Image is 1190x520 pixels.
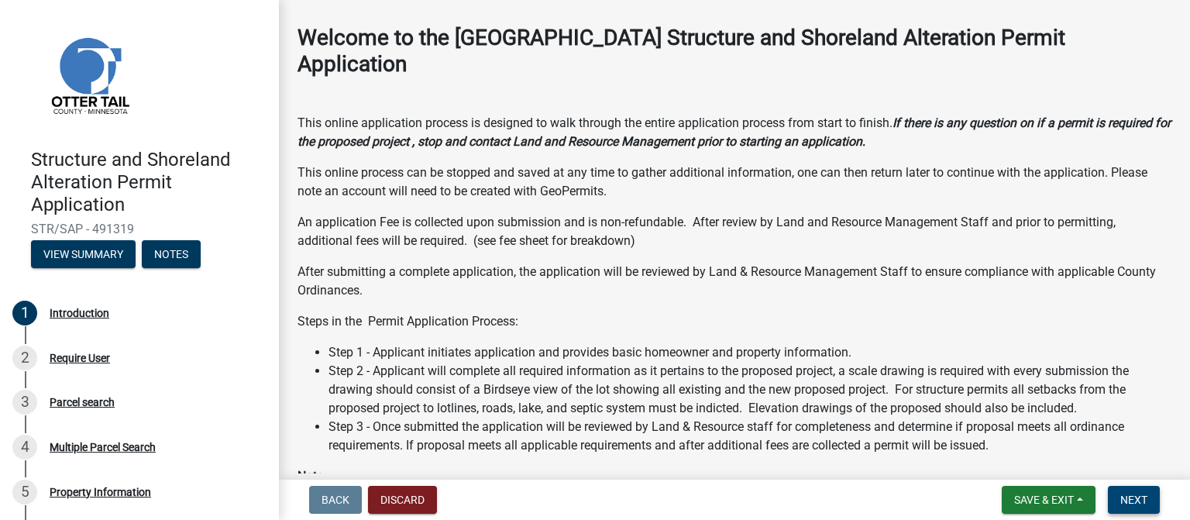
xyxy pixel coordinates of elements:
[297,312,1171,331] p: Steps in the Permit Application Process:
[12,480,37,505] div: 5
[31,250,136,262] wm-modal-confirm: Summary
[368,486,437,514] button: Discard
[309,486,362,514] button: Back
[50,397,115,408] div: Parcel search
[31,149,267,215] h4: Structure and Shoreland Alteration Permit Application
[12,346,37,370] div: 2
[142,240,201,268] button: Notes
[50,442,156,453] div: Multiple Parcel Search
[1014,494,1074,506] span: Save & Exit
[322,494,349,506] span: Back
[1120,494,1147,506] span: Next
[31,16,147,133] img: Otter Tail County, Minnesota
[50,353,110,363] div: Require User
[328,362,1171,418] li: Step 2 - Applicant will complete all required information as it pertains to the proposed project,...
[297,213,1171,250] p: An application Fee is collected upon submission and is non-refundable. After review by Land and R...
[297,164,1171,201] p: This online process can be stopped and saved at any time to gather additional information, one ca...
[297,114,1171,151] p: This online application process is designed to walk through the entire application process from s...
[297,25,1065,77] strong: Welcome to the [GEOGRAPHIC_DATA] Structure and Shoreland Alteration Permit Application
[297,263,1171,300] p: After submitting a complete application, the application will be reviewed by Land & Resource Mana...
[1108,486,1160,514] button: Next
[12,390,37,415] div: 3
[328,343,1171,362] li: Step 1 - Applicant initiates application and provides basic homeowner and property information.
[12,435,37,460] div: 4
[50,308,109,319] div: Introduction
[328,418,1171,455] li: Step 3 - Once submitted the application will be reviewed by Land & Resource staff for completenes...
[31,240,136,268] button: View Summary
[50,487,151,498] div: Property Information
[142,250,201,262] wm-modal-confirm: Notes
[12,301,37,325] div: 1
[297,469,326,484] strong: Note:
[31,222,248,236] span: STR/SAP - 491319
[1002,486,1095,514] button: Save & Exit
